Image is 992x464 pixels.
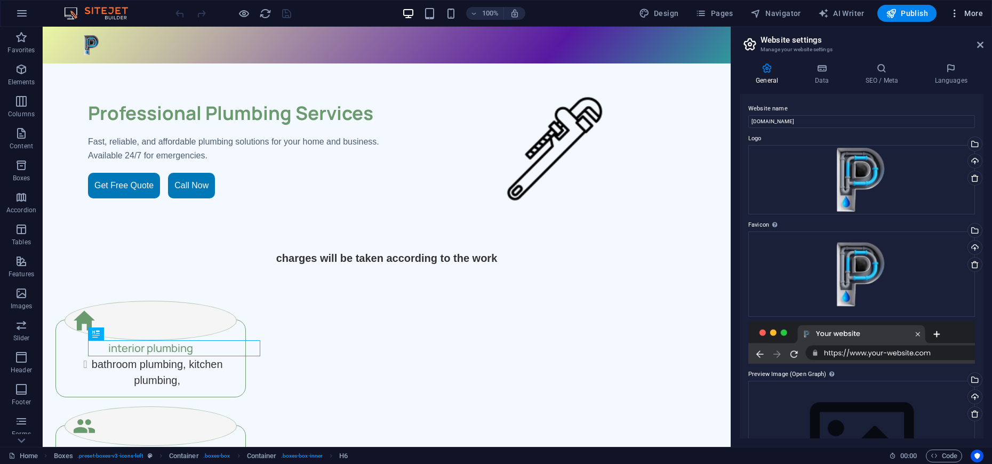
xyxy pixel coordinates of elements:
p: Elements [8,78,35,86]
h4: Languages [918,63,983,85]
p: Slider [13,334,30,342]
p: Accordion [6,206,36,214]
p: Favorites [7,46,35,54]
div: Design (Ctrl+Alt+Y) [635,5,683,22]
button: Design [635,5,683,22]
label: Favicon [748,219,975,231]
i: On resize automatically adjust zoom level to fit chosen device. [510,9,519,18]
h4: SEO / Meta [849,63,918,85]
button: Code [926,450,962,462]
i: This element is a customizable preset [148,453,153,459]
label: Preview Image (Open Graph) [748,368,975,381]
button: Publish [877,5,937,22]
h3: Manage your website settings [761,45,962,54]
span: . preset-boxes-v3-icons-left [77,450,143,462]
span: AI Writer [818,8,865,19]
span: . boxes-box [203,450,230,462]
button: 100% [466,7,504,20]
span: Pages [695,8,733,19]
button: More [945,5,987,22]
span: Click to select. Double-click to edit [247,450,277,462]
p: Boxes [13,174,30,182]
label: Logo [748,132,975,145]
a: Click to cancel selection. Double-click to open Pages [9,450,38,462]
h6: 100% [482,7,499,20]
span: : [908,452,909,460]
span: Click to select. Double-click to edit [54,450,73,462]
button: reload [259,7,271,20]
p: Footer [12,398,31,406]
i: Reload page [259,7,271,20]
span: 00 00 [900,450,917,462]
p: Content [10,142,33,150]
label: Website name [748,102,975,115]
nav: breadcrumb [54,450,348,462]
p: Images [11,302,33,310]
input: Name... [748,115,975,128]
span: More [949,8,983,19]
button: Pages [691,5,737,22]
span: Click to select. Double-click to edit [339,450,348,462]
span: Code [931,450,957,462]
p: Forms [12,430,31,438]
div: blob-ed4bd4d-Gym-oVJ4aFMbKT5F4rKxXA.png [748,145,975,214]
span: Publish [886,8,928,19]
span: Navigator [750,8,801,19]
button: Click here to leave preview mode and continue editing [237,7,250,20]
button: AI Writer [814,5,869,22]
button: Navigator [746,5,805,22]
button: Usercentrics [971,450,983,462]
h6: Session time [889,450,917,462]
p: Features [9,270,34,278]
h2: Website settings [761,35,983,45]
h4: Data [798,63,849,85]
p: Columns [8,110,35,118]
span: Design [639,8,679,19]
div: blob-ed4bd4d-Gym-oVJ4aFMbKT5F4rKxXA-jiCzIISUKIM-maCCnd2UQg.png [748,231,975,317]
span: . boxes-box-inner [281,450,323,462]
img: Editor Logo [61,7,141,20]
h4: General [740,63,798,85]
p: Header [11,366,32,374]
p: Tables [12,238,31,246]
span: Click to select. Double-click to edit [169,450,199,462]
